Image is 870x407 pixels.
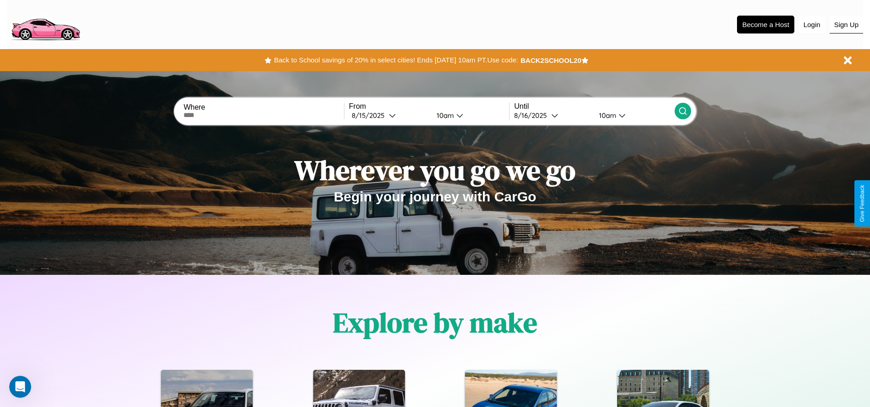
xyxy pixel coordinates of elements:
button: Sign Up [830,16,863,33]
label: Until [514,102,674,111]
div: 10am [594,111,619,120]
button: 8/15/2025 [349,111,429,120]
img: logo [7,5,84,43]
button: Back to School savings of 20% in select cities! Ends [DATE] 10am PT.Use code: [272,54,520,67]
h1: Explore by make [333,304,537,341]
iframe: Intercom live chat [9,376,31,398]
div: Give Feedback [859,185,865,222]
button: Become a Host [737,16,794,33]
label: Where [183,103,344,112]
label: From [349,102,509,111]
button: Login [799,16,825,33]
b: BACK2SCHOOL20 [521,56,582,64]
button: 10am [429,111,510,120]
div: 8 / 16 / 2025 [514,111,551,120]
div: 10am [432,111,456,120]
button: 10am [592,111,675,120]
div: 8 / 15 / 2025 [352,111,389,120]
